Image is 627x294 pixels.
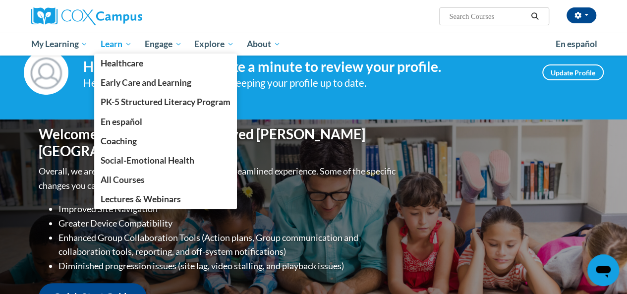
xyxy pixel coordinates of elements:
[549,34,604,55] a: En español
[94,73,237,92] a: Early Care and Learning
[101,194,181,204] span: Lectures & Webinars
[39,126,398,159] h1: Welcome to the new and improved [PERSON_NAME][GEOGRAPHIC_DATA]
[58,216,398,231] li: Greater Device Compatibility
[448,10,527,22] input: Search Courses
[94,170,237,189] a: All Courses
[94,92,237,112] a: PK-5 Structured Literacy Program
[94,189,237,209] a: Lectures & Webinars
[527,10,542,22] button: Search
[101,97,230,107] span: PK-5 Structured Literacy Program
[31,7,210,25] a: Cox Campus
[25,33,95,56] a: My Learning
[94,112,237,131] a: En español
[556,39,597,49] span: En español
[101,58,143,68] span: Healthcare
[587,254,619,286] iframe: Button to launch messaging window
[31,38,88,50] span: My Learning
[101,38,132,50] span: Learn
[138,33,188,56] a: Engage
[530,13,539,20] i: 
[24,50,68,95] img: Profile Image
[240,33,287,56] a: About
[567,7,596,23] button: Account Settings
[83,75,527,91] div: Help improve your experience by keeping your profile up to date.
[94,54,237,73] a: Healthcare
[101,117,142,127] span: En español
[101,136,137,146] span: Coaching
[188,33,240,56] a: Explore
[39,164,398,193] p: Overall, we are proud to provide you with a more streamlined experience. Some of the specific cha...
[31,7,142,25] img: Cox Campus
[94,151,237,170] a: Social-Emotional Health
[101,175,145,185] span: All Courses
[94,131,237,151] a: Coaching
[194,38,234,50] span: Explore
[145,38,182,50] span: Engage
[542,64,604,80] a: Update Profile
[101,155,194,166] span: Social-Emotional Health
[58,202,398,216] li: Improved Site Navigation
[24,33,604,56] div: Main menu
[101,77,191,88] span: Early Care and Learning
[83,59,527,75] h4: Hi [PERSON_NAME]! Take a minute to review your profile.
[94,33,138,56] a: Learn
[247,38,281,50] span: About
[58,231,398,259] li: Enhanced Group Collaboration Tools (Action plans, Group communication and collaboration tools, re...
[58,259,398,273] li: Diminished progression issues (site lag, video stalling, and playback issues)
